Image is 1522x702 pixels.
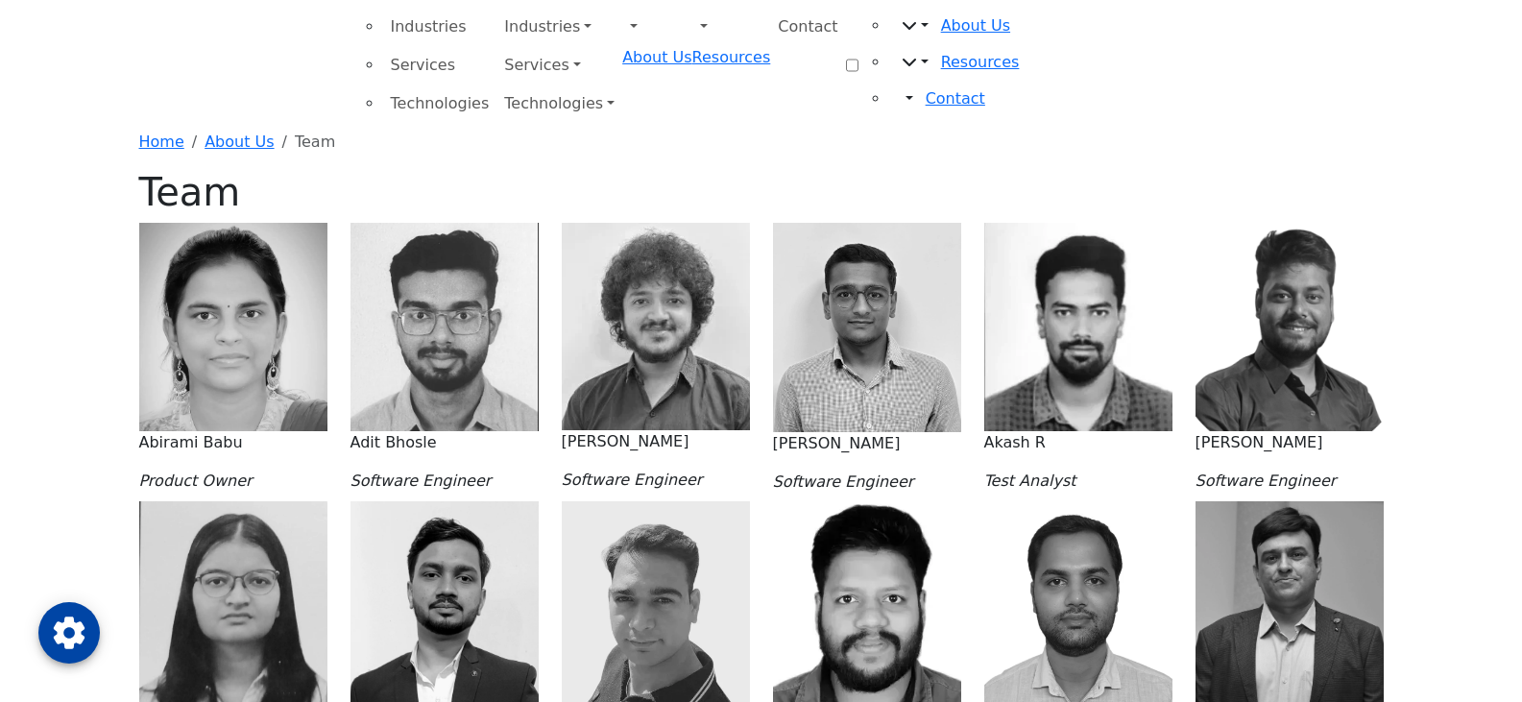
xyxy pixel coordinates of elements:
[496,85,622,123] a: Technologies
[941,16,1010,35] a: About Us
[350,472,492,490] i: Software Engineer
[773,223,961,432] img: leader-img
[205,133,274,151] a: About Us
[562,471,703,489] i: Software Engineer
[1196,431,1384,454] p: [PERSON_NAME]
[139,223,327,431] img: leader-img
[1196,472,1337,490] i: Software Engineer
[350,223,539,431] img: leader-img
[350,431,539,454] p: Adit Bhosle
[383,46,497,85] a: Services
[139,131,1384,154] nav: breadcrumb
[773,472,914,491] i: Software Engineer
[383,85,497,123] a: Technologies
[562,430,750,453] p: [PERSON_NAME]
[383,8,497,46] a: Industries
[984,472,1076,490] i: Test Analyst
[984,431,1172,454] p: Akash R
[692,48,771,66] a: Resources
[926,89,985,108] a: Contact
[770,8,845,46] a: Contact
[496,46,622,85] a: Services
[139,169,1384,215] h1: Team
[139,133,184,151] a: Home
[622,48,691,66] a: About Us
[275,131,336,154] li: Team
[139,472,253,490] i: Product Owner
[562,223,750,430] img: leader-img
[496,8,622,46] a: Industries
[773,432,961,455] p: [PERSON_NAME]
[139,431,327,454] p: Abirami Babu
[139,38,337,92] img: logo
[941,53,1020,71] a: Resources
[1196,223,1384,431] img: leader-img
[984,223,1172,431] img: leader-img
